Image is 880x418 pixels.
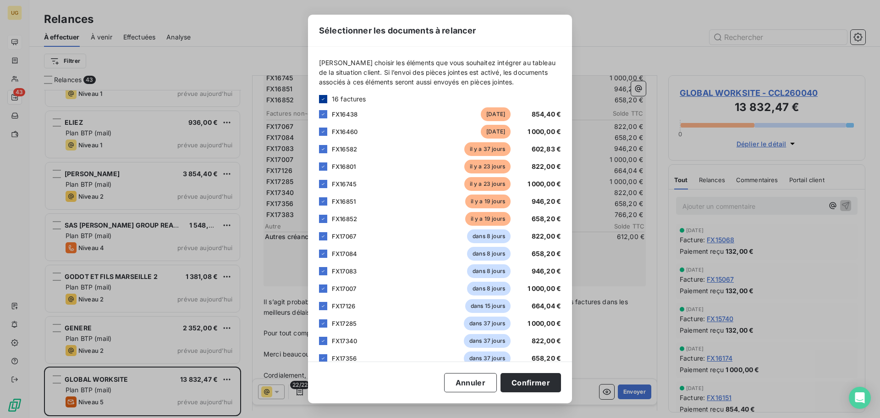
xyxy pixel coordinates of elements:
span: dans 8 jours [467,264,511,278]
span: 602,83 € [532,145,561,153]
span: FX17084 [332,250,357,257]
span: 1 000,00 € [528,284,561,292]
span: FX17067 [332,233,356,240]
span: 1 000,00 € [528,319,561,327]
span: Sélectionner les documents à relancer [319,24,476,37]
span: il y a 19 jours [465,212,511,226]
span: dans 8 jours [467,229,511,243]
span: dans 8 jours [467,247,511,261]
span: 16 factures [332,94,366,104]
span: FX16460 [332,128,357,135]
span: 664,04 € [532,302,561,310]
span: 822,00 € [532,162,561,170]
span: dans 37 jours [464,334,511,348]
div: Open Intercom Messenger [849,387,871,409]
span: FX16801 [332,163,356,170]
button: Annuler [444,373,497,392]
span: 946,20 € [532,267,561,275]
span: FX16852 [332,215,357,223]
span: FX17083 [332,268,357,275]
button: Confirmer [500,373,561,392]
span: FX17126 [332,302,355,310]
span: FX17340 [332,337,357,345]
span: il y a 23 jours [464,160,511,173]
span: 1 000,00 € [528,180,561,188]
span: FX16582 [332,145,357,153]
span: 822,00 € [532,232,561,240]
span: dans 8 jours [467,282,511,295]
span: 854,40 € [532,110,561,118]
span: il y a 23 jours [464,177,511,191]
span: il y a 37 jours [464,142,511,156]
span: FX16438 [332,111,357,118]
span: FX17285 [332,320,357,327]
span: FX17356 [332,355,357,362]
span: 946,20 € [532,197,561,205]
span: il y a 19 jours [465,195,511,208]
span: 658,20 € [532,215,561,223]
span: FX16851 [332,198,356,205]
span: 822,00 € [532,337,561,345]
span: [PERSON_NAME] choisir les éléments que vous souhaitez intégrer au tableau de la situation client.... [319,58,561,87]
span: 1 000,00 € [528,128,561,135]
span: FX16745 [332,180,357,188]
span: dans 37 jours [464,351,511,365]
span: dans 15 jours [465,299,511,313]
span: dans 37 jours [464,317,511,330]
span: [DATE] [481,107,511,121]
span: [DATE] [481,125,511,139]
span: FX17007 [332,285,356,292]
span: 658,20 € [532,354,561,362]
span: 658,20 € [532,250,561,257]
